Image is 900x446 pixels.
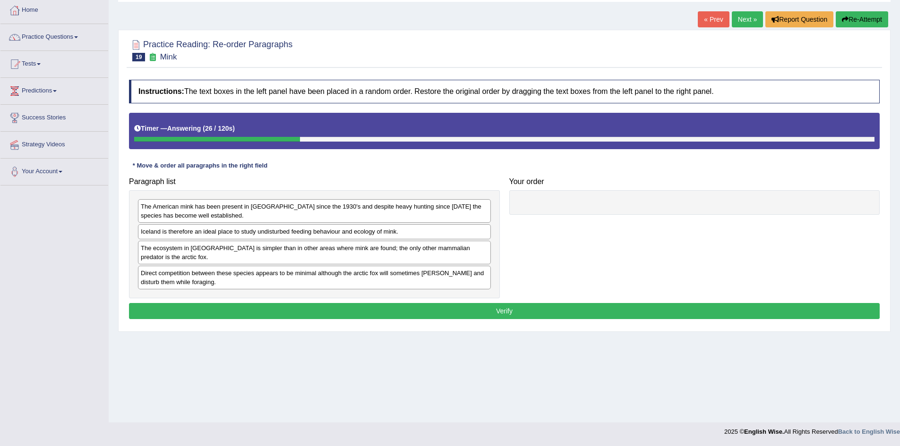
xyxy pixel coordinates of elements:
[138,241,491,264] div: The ecosystem in [GEOGRAPHIC_DATA] is simpler than in other areas where mink are found; the only ...
[838,428,900,435] a: Back to English Wise
[147,53,157,62] small: Exam occurring question
[203,125,205,132] b: (
[698,11,729,27] a: « Prev
[138,266,491,289] div: Direct competition between these species appears to be minimal although the arctic fox will somet...
[744,428,784,435] strong: English Wise.
[765,11,833,27] button: Report Question
[129,80,880,103] h4: The text boxes in the left panel have been placed in a random order. Restore the original order b...
[732,11,763,27] a: Next »
[0,159,108,182] a: Your Account
[138,87,184,95] b: Instructions:
[138,199,491,223] div: The American mink has been present in [GEOGRAPHIC_DATA] since the 1930's and despite heavy huntin...
[129,177,500,186] h4: Paragraph list
[232,125,235,132] b: )
[129,303,880,319] button: Verify
[129,161,271,170] div: * Move & order all paragraphs in the right field
[0,105,108,128] a: Success Stories
[0,78,108,101] a: Predictions
[205,125,232,132] b: 26 / 120s
[509,177,880,186] h4: Your order
[129,38,292,61] h2: Practice Reading: Re-order Paragraphs
[836,11,888,27] button: Re-Attempt
[0,24,108,48] a: Practice Questions
[167,125,201,132] b: Answering
[0,132,108,155] a: Strategy Videos
[138,224,491,239] div: Iceland is therefore an ideal place to study undisturbed feeding behaviour and ecology of mink.
[0,51,108,75] a: Tests
[724,422,900,436] div: 2025 © All Rights Reserved
[134,125,235,132] h5: Timer —
[132,53,145,61] span: 19
[160,52,177,61] small: Mink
